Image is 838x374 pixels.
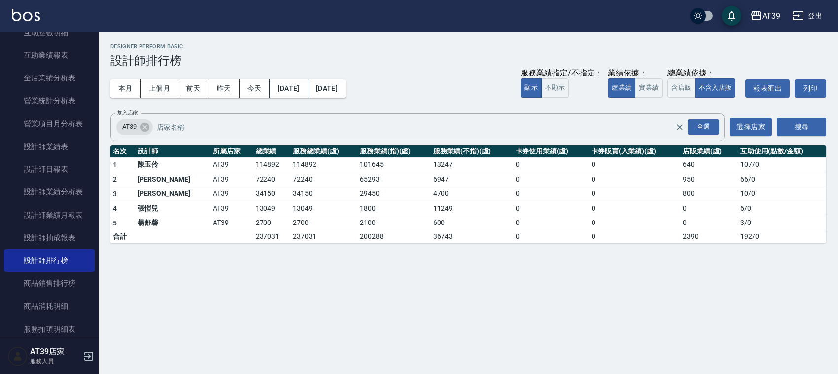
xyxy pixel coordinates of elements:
button: 實業績 [635,78,663,98]
button: AT39 [746,6,784,26]
div: 全選 [688,119,719,135]
button: 選擇店家 [730,118,772,136]
a: 服務扣項明細表 [4,318,95,340]
a: 設計師日報表 [4,158,95,181]
button: 虛業績 [608,78,635,98]
p: 服務人員 [30,357,80,366]
button: 本月 [110,79,141,98]
button: 今天 [240,79,270,98]
th: 所屬店家 [210,145,253,158]
th: 總業績 [253,145,291,158]
td: 0 [680,201,738,216]
td: 0 [589,201,680,216]
a: 商品消耗明細 [4,295,95,318]
div: 業績依據： [608,68,663,78]
span: 1 [113,161,117,169]
button: Clear [673,120,687,134]
button: 不含入店販 [695,78,736,98]
td: 950 [680,172,738,187]
td: 1800 [357,201,431,216]
td: 114892 [290,157,357,172]
button: 前天 [178,79,209,98]
th: 設計師 [135,145,211,158]
button: 登出 [788,7,826,25]
button: [DATE] [270,79,308,98]
td: 楊舒馨 [135,216,211,230]
td: 0 [589,157,680,172]
td: 640 [680,157,738,172]
td: 6 / 0 [738,201,826,216]
th: 服務業績(指)(虛) [357,145,431,158]
td: 114892 [253,157,291,172]
button: save [722,6,741,26]
a: 商品銷售排行榜 [4,272,95,295]
button: [DATE] [308,79,346,98]
td: 0 [589,216,680,230]
td: AT39 [210,187,253,201]
td: 0 [589,187,680,201]
div: 總業績依據： [667,68,740,78]
td: AT39 [210,201,253,216]
td: 600 [431,216,513,230]
a: 設計師業績分析表 [4,181,95,203]
th: 店販業績(虛) [680,145,738,158]
td: 4700 [431,187,513,201]
td: AT39 [210,157,253,172]
td: 2700 [290,216,357,230]
button: 含店販 [667,78,695,98]
span: 3 [113,190,117,198]
td: 200288 [357,230,431,243]
td: 11249 [431,201,513,216]
h5: AT39店家 [30,347,80,357]
table: a dense table [110,145,826,244]
td: 0 [680,216,738,230]
h3: 設計師排行榜 [110,54,826,68]
a: 營業統計分析表 [4,89,95,112]
a: 設計師抽成報表 [4,226,95,249]
img: Logo [12,9,40,21]
td: 192 / 0 [738,230,826,243]
label: 加入店家 [117,109,138,116]
td: 101645 [357,157,431,172]
td: 29450 [357,187,431,201]
input: 店家名稱 [154,118,693,136]
td: 72240 [253,172,291,187]
a: 報表匯出 [745,79,790,98]
button: 搜尋 [777,118,826,136]
td: 34150 [253,187,291,201]
a: 全店業績分析表 [4,67,95,89]
a: 互助點數明細 [4,21,95,44]
td: [PERSON_NAME] [135,187,211,201]
td: 13049 [290,201,357,216]
td: 107 / 0 [738,157,826,172]
td: 0 [513,201,589,216]
th: 互助使用(點數/金額) [738,145,826,158]
th: 服務業績(不指)(虛) [431,145,513,158]
td: [PERSON_NAME] [135,172,211,187]
td: 2700 [253,216,291,230]
td: 0 [513,216,589,230]
button: 顯示 [521,78,542,98]
td: 66 / 0 [738,172,826,187]
td: 6947 [431,172,513,187]
td: 張愷兒 [135,201,211,216]
td: 0 [513,157,589,172]
span: AT39 [116,122,142,132]
td: 0 [513,230,589,243]
td: 36743 [431,230,513,243]
td: 3 / 0 [738,216,826,230]
td: 0 [513,187,589,201]
td: 72240 [290,172,357,187]
button: 不顯示 [541,78,569,98]
span: 4 [113,204,117,212]
span: 5 [113,219,117,227]
a: 設計師業績表 [4,135,95,158]
img: Person [8,346,28,366]
td: 10 / 0 [738,187,826,201]
h2: Designer Perform Basic [110,43,826,50]
td: 2390 [680,230,738,243]
td: 2100 [357,216,431,230]
td: 237031 [253,230,291,243]
th: 卡券使用業績(虛) [513,145,589,158]
a: 營業項目月分析表 [4,112,95,135]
